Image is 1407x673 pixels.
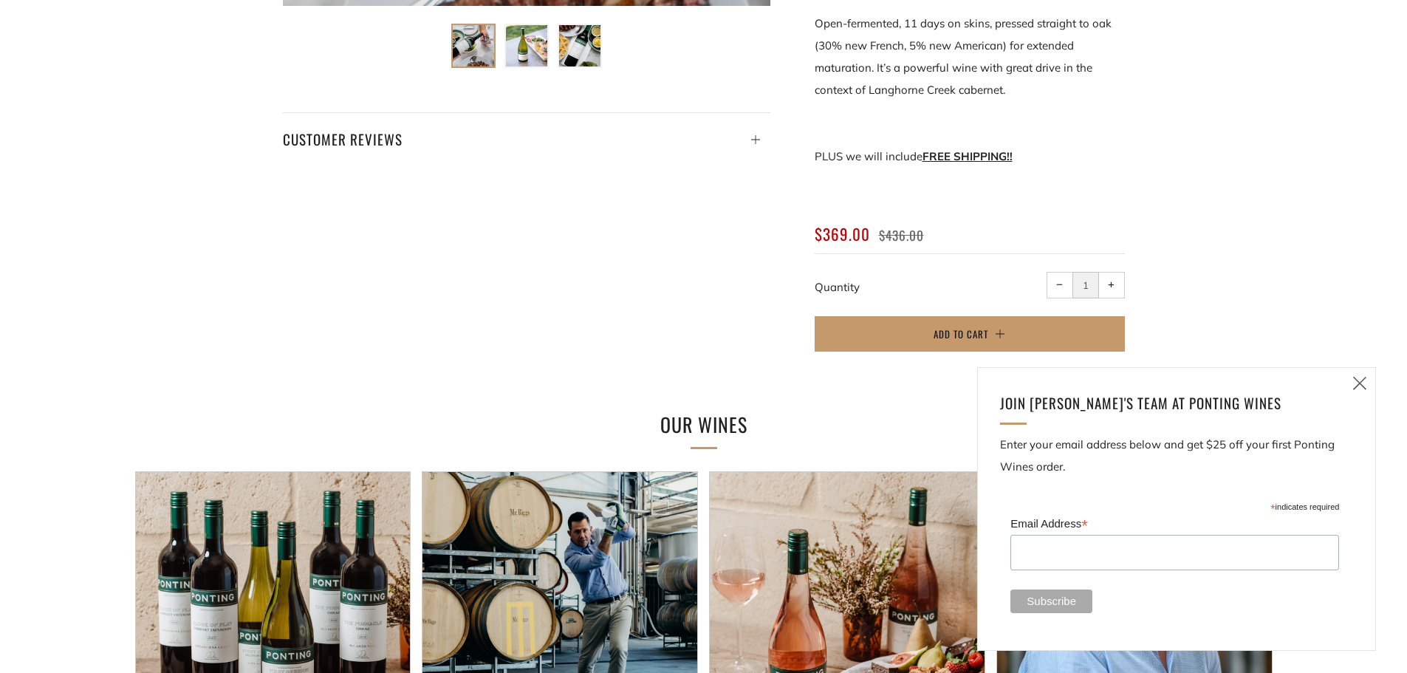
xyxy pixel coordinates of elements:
span: $436.00 [879,225,924,245]
p: Enter your email address below and get $25 off your first Ponting Wines order. [1000,434,1353,478]
strong: FREE SHIPPING!! [922,149,1013,163]
a: Customer Reviews [283,112,770,151]
label: Quantity [815,280,860,294]
p: PLUS we will include [815,146,1125,168]
input: Subscribe [1010,590,1092,613]
h2: Our Wines [460,409,948,440]
p: Open-fermented, 11 days on skins, pressed straight to oak (30% new French, 5% new American) for e... [815,13,1125,101]
h4: Join [PERSON_NAME]'s team at ponting Wines [1000,390,1335,415]
button: Add to Cart [815,316,1125,352]
h4: Customer Reviews [283,126,770,151]
label: Email Address [1010,513,1339,533]
span: − [1056,281,1063,288]
div: indicates required [1010,499,1339,513]
input: quantity [1072,272,1099,298]
span: Add to Cart [934,327,988,341]
span: + [1108,281,1115,288]
button: Load image into Gallery viewer, Three Sixes - Multi Case Buy [451,24,496,68]
span: $369.00 [815,222,870,245]
img: Load image into Gallery viewer, Three Sixes - Multi Case Buy [453,25,494,66]
img: Load image into Gallery viewer, Three Sixes - Multi Case Buy [559,25,600,66]
img: Load image into Gallery viewer, Three Sixes - Multi Case Buy [506,25,547,66]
